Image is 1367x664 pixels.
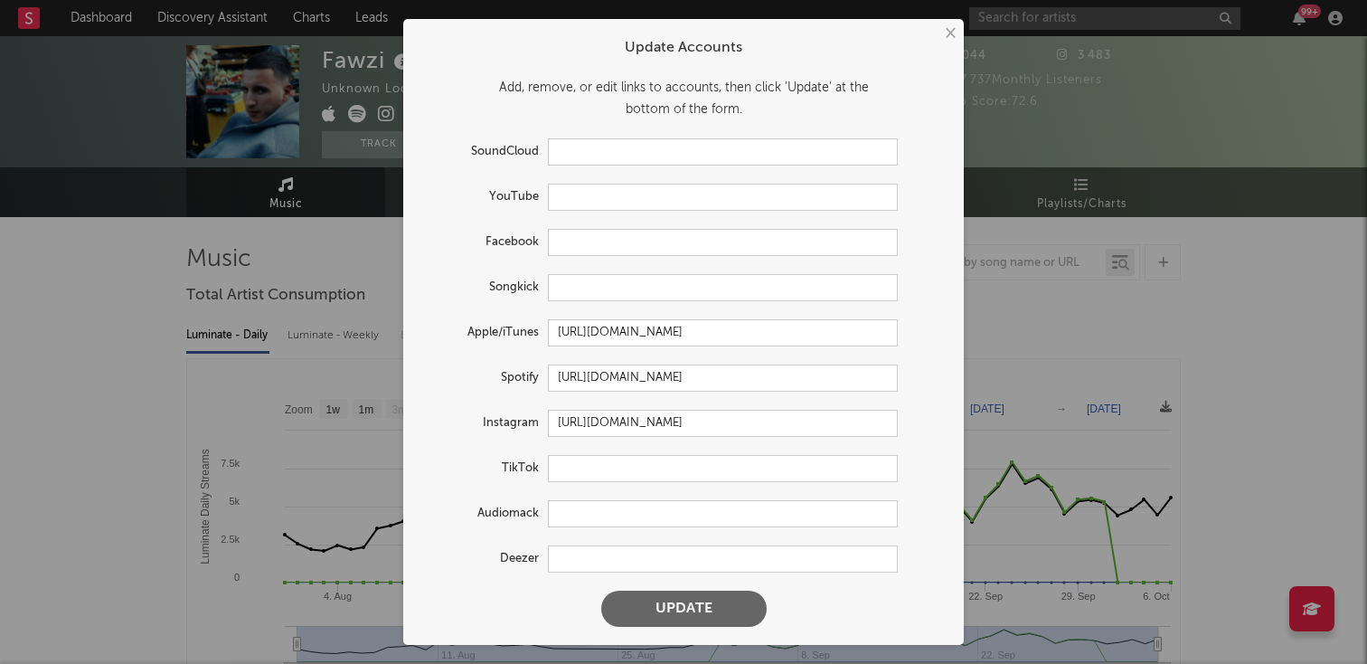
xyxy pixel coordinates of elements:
button: × [939,24,959,43]
label: Deezer [421,548,548,570]
label: Apple/iTunes [421,322,548,344]
div: Add, remove, or edit links to accounts, then click 'Update' at the bottom of the form. [421,77,946,120]
label: Audiomack [421,503,548,525]
label: Spotify [421,367,548,389]
label: Facebook [421,232,548,253]
div: Update Accounts [421,37,946,59]
button: Update [601,591,767,627]
label: TikTok [421,458,548,479]
label: YouTube [421,186,548,208]
label: SoundCloud [421,141,548,163]
label: Instagram [421,413,548,434]
label: Songkick [421,277,548,299]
